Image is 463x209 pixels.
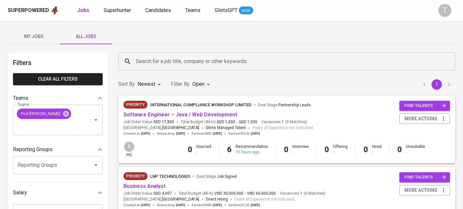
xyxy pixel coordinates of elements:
[145,7,172,15] a: Candidates
[192,78,212,90] div: Open
[64,33,108,41] span: All Jobs
[247,191,276,196] span: VND 60,000,000
[137,78,163,90] div: Newest
[399,172,450,182] button: find talents
[418,79,455,90] nav: pagination navigation
[196,144,211,155] div: Sourced
[364,145,368,154] b: 0
[12,33,56,41] span: My Jobs
[333,150,348,155] div: -
[141,131,150,136] span: [DATE]
[123,101,148,108] span: Priority
[213,203,222,207] span: [DATE]
[8,6,59,15] a: Superpoweredapp logo
[123,111,237,118] a: Software Engineer – Java / Web Development
[197,174,237,179] span: Deal Stage :
[406,144,425,155] div: Unsuitable
[251,131,260,136] span: [DATE]
[50,6,59,15] img: app logo
[157,203,185,207] span: Onboarding :
[284,145,289,154] b: 0
[333,144,348,155] div: Offering
[280,191,326,196] span: Vacancies ( 0 Matches )
[141,203,150,207] span: [DATE]
[18,75,97,83] span: Clear All filters
[217,119,235,125] span: SGD 1,000
[13,146,53,153] p: Reporting Groups
[123,141,135,158] div: pic
[91,161,100,170] button: Open
[397,145,402,154] b: 0
[176,203,185,207] span: [DATE]
[281,119,284,125] span: 1
[153,119,174,125] span: SGD 17,800
[13,73,103,85] button: Clear All filters
[150,174,190,179] span: LNP Technologies
[91,115,100,124] button: Open
[292,144,309,155] div: Interview
[162,125,199,131] span: [GEOGRAPHIC_DATA]
[245,191,246,196] span: -
[399,185,450,196] button: more actions
[258,103,311,107] span: Deal Stage :
[123,173,148,179] span: Priority
[77,7,89,13] b: Jobs
[185,7,202,15] a: Teams
[399,101,450,111] button: find talents
[13,92,103,105] div: Teams
[13,189,27,197] p: Salary
[405,102,446,110] span: find talents
[405,115,437,123] span: more actions
[192,81,204,87] span: Open
[188,145,192,154] b: 0
[192,203,222,207] span: Earliest EMD :
[431,79,442,90] button: page 1
[236,144,268,155] div: Recommendation
[239,119,257,125] span: SGD 1,500
[153,191,172,196] span: SGD 4,007
[372,150,381,155] div: -
[252,125,314,131] span: Years of Experience not indicated.
[196,150,211,155] div: -
[150,102,251,107] span: International Compliance Workshop Limited
[181,119,257,125] span: Total Budget (All-In)
[215,7,253,15] a: GlintsGPT NEW
[278,103,311,107] span: Partnership Leads
[123,191,172,196] span: Job Order Value
[213,131,222,136] span: [DATE]
[137,80,155,88] p: Newest
[299,191,302,196] span: 1
[118,80,135,88] p: Sort By
[178,191,276,196] span: Total Budget (All-In)
[405,174,446,181] span: find talents
[237,119,238,125] span: -
[228,203,260,207] span: Earliest ECJD :
[234,196,296,203] span: Years of Experience not indicated.
[13,94,28,102] p: Teams
[123,183,165,189] a: Business Analyst
[292,150,309,155] div: -
[251,203,260,207] span: [DATE]
[217,174,237,179] span: Job Signed
[206,197,228,202] span: Direct Hiring
[325,145,329,154] b: 0
[162,196,199,203] span: [GEOGRAPHIC_DATA]
[171,80,190,88] p: Filter By
[215,7,238,13] span: GlintsGPT
[399,113,450,124] button: more actions
[261,119,307,125] span: Vacancies ( 0 Matches )
[123,131,150,136] span: Created at :
[192,131,222,136] span: Earliest EMD :
[77,7,91,15] a: Jobs
[123,196,199,203] span: [GEOGRAPHIC_DATA] ,
[17,109,71,119] div: Pod [PERSON_NAME]
[13,143,103,156] div: Reporting Groups
[227,145,232,154] b: 6
[123,125,199,131] span: [GEOGRAPHIC_DATA] ,
[8,7,49,14] div: Superpowered
[176,131,185,136] span: [DATE]
[214,191,243,196] span: VND 30,000,000
[123,101,148,109] div: New Job received from Demand Team
[239,7,253,14] span: NEW
[185,7,200,13] span: Teams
